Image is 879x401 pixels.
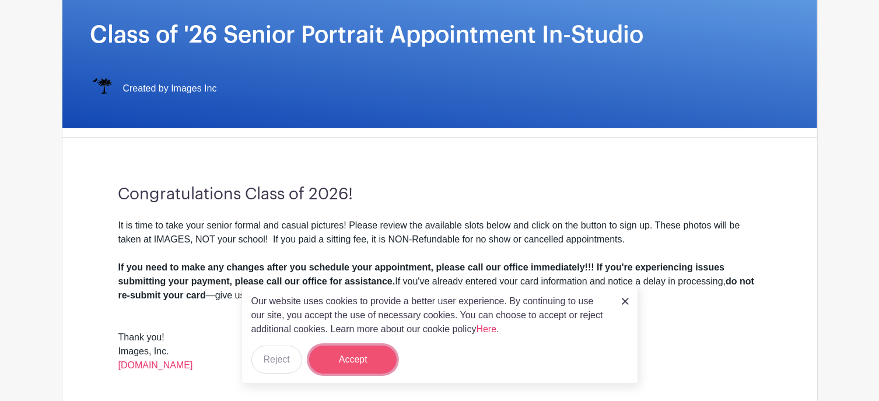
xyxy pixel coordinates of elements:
div: Images, Inc. [118,344,761,372]
div: It is time to take your senior formal and casual pictures! Please review the available slots belo... [118,219,761,247]
strong: do not re-submit your card [118,276,755,300]
strong: If you need to make any changes after you schedule your appointment, please call our office immed... [118,262,725,286]
div: If you've already entered your card information and notice a delay in processing, —give us a call... [118,261,761,302]
img: IMAGES%20logo%20transparenT%20PNG%20s.png [90,77,114,100]
img: close_button-5f87c8562297e5c2d7936805f587ecaba9071eb48480494691a3f1689db116b3.svg [622,298,629,305]
button: Reject [251,346,302,374]
p: Our website uses cookies to provide a better user experience. By continuing to use our site, you ... [251,294,610,336]
h1: Class of '26 Senior Portrait Appointment In-Studio [90,21,789,49]
div: Thank you! [118,330,761,344]
a: Here [477,324,497,334]
span: Created by Images Inc [123,82,217,96]
h3: Congratulations Class of 2026! [118,185,761,205]
button: Accept [309,346,397,374]
a: [DOMAIN_NAME] [118,360,193,370]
